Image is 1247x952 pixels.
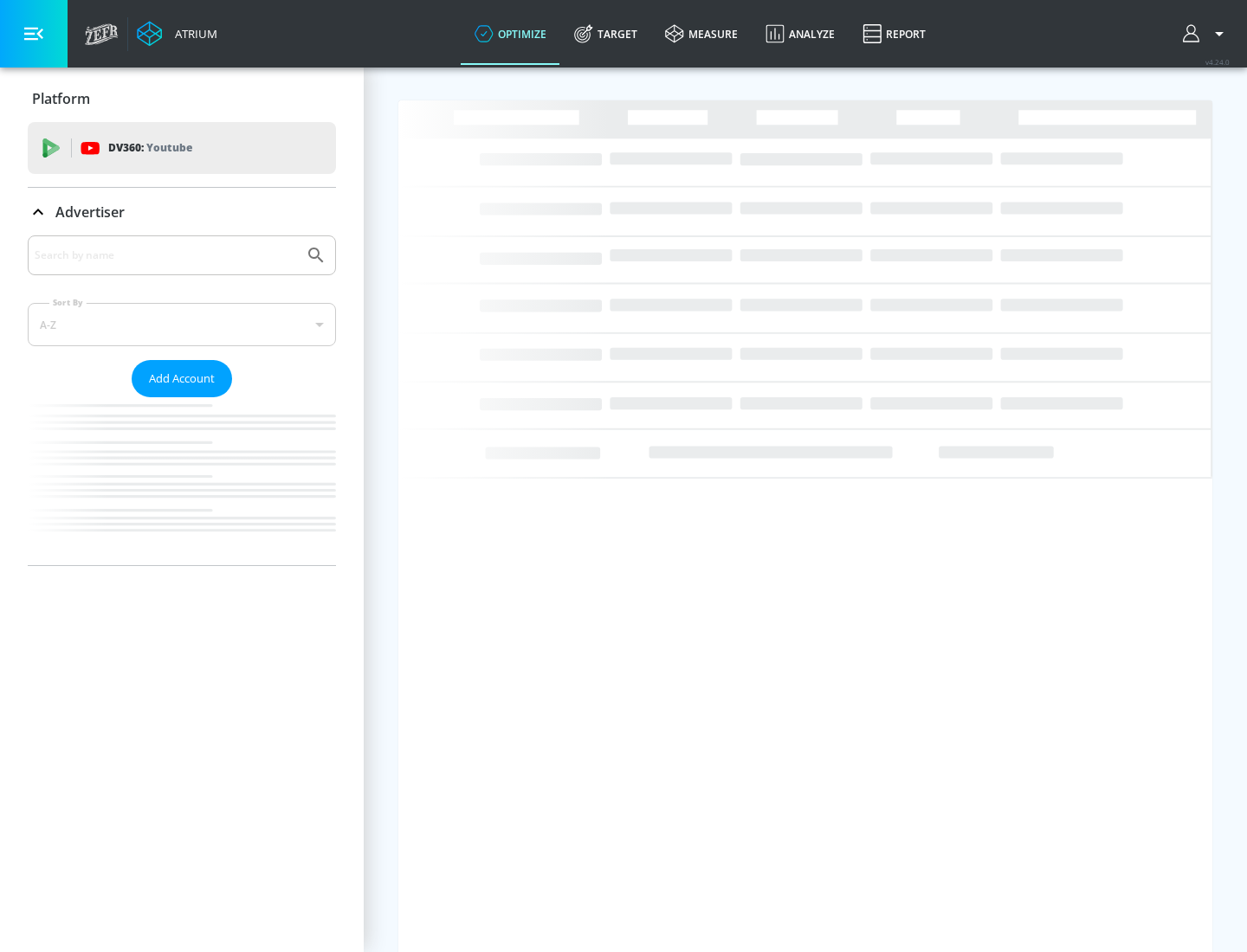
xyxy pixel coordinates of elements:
nav: list of Advertiser [28,397,336,565]
p: Youtube [146,138,192,157]
a: Atrium [137,21,217,47]
span: v 4.24.0 [1205,57,1230,67]
input: Search by name [35,244,297,267]
a: optimize [461,3,560,65]
div: Advertiser [28,235,336,565]
div: Platform [28,74,336,123]
p: Platform [32,89,90,108]
label: Sort By [49,297,87,308]
a: Report [849,3,940,65]
p: DV360: [108,138,192,158]
div: Atrium [168,26,217,42]
button: Add Account [132,360,232,397]
div: DV360: Youtube [28,122,336,174]
a: Target [560,3,651,65]
a: measure [651,3,752,65]
span: Add Account [149,369,215,389]
div: Advertiser [28,188,336,236]
p: Advertiser [55,203,125,222]
a: Analyze [752,3,849,65]
div: A-Z [28,303,336,346]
